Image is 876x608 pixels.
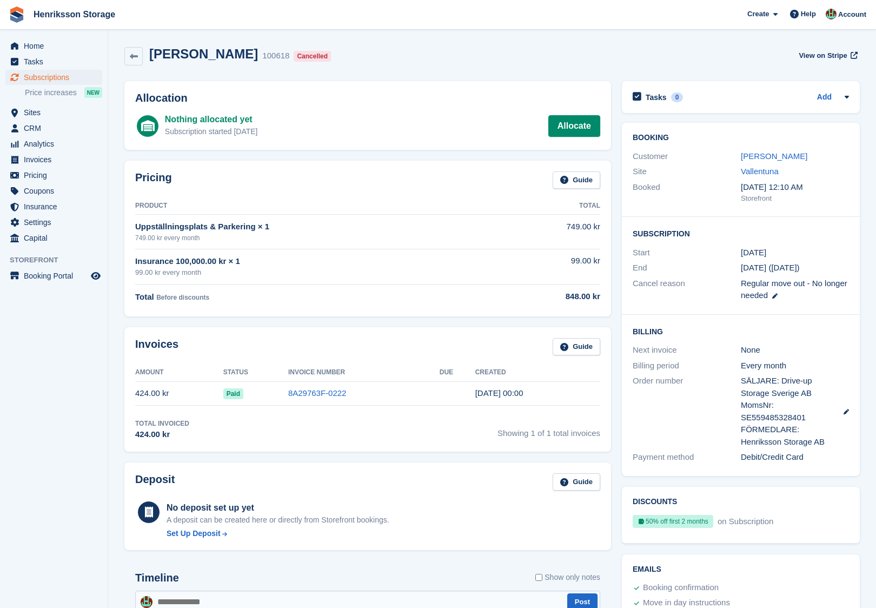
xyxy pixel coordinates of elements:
span: Before discounts [156,294,209,301]
span: Home [24,38,89,54]
a: Guide [553,473,600,491]
h2: Invoices [135,338,178,356]
span: Subscriptions [24,70,89,85]
th: Status [223,364,288,381]
a: menu [5,215,102,230]
img: stora-icon-8386f47178a22dfd0bd8f6a31ec36ba5ce8667c1dd55bd0f319d3a0aa187defe.svg [9,6,25,23]
a: menu [5,105,102,120]
span: Booking Portal [24,268,89,283]
div: Customer [633,150,741,163]
span: on Subscription [715,517,773,526]
a: Set Up Deposit [167,528,389,539]
td: 424.00 kr [135,381,223,406]
div: End [633,262,741,274]
div: 749.00 kr every month [135,233,505,243]
span: SÄLJARE: Drive-up Storage Sverige AB MomsNr: SE559485328401 FÖRMEDLARE: Henriksson Storage AB [741,375,833,448]
div: Every month [741,360,849,372]
th: Due [440,364,475,381]
a: Allocate [548,115,600,137]
h2: Billing [633,326,849,336]
span: Invoices [24,152,89,167]
h2: Booking [633,134,849,142]
a: menu [5,121,102,136]
span: View on Stripe [799,50,847,61]
span: Analytics [24,136,89,151]
a: 8A29763F-0222 [288,388,347,398]
div: 99.00 kr every month [135,267,505,278]
a: [PERSON_NAME] [741,151,807,161]
div: Billing period [633,360,741,372]
div: None [741,344,849,356]
div: Booking confirmation [643,581,719,594]
a: menu [5,70,102,85]
th: Created [475,364,600,381]
span: Help [801,9,816,19]
h2: Allocation [135,92,600,104]
a: menu [5,199,102,214]
a: menu [5,230,102,246]
th: Invoice Number [288,364,440,381]
div: Insurance 100,000.00 kr × 1 [135,255,505,268]
div: Storefront [741,193,849,204]
div: Start [633,247,741,259]
div: Subscription started [DATE] [165,126,258,137]
span: Coupons [24,183,89,199]
th: Product [135,197,505,215]
span: Insurance [24,199,89,214]
div: Payment method [633,451,741,464]
div: 0 [671,92,683,102]
span: Tasks [24,54,89,69]
a: Vallentuna [741,167,779,176]
span: Sites [24,105,89,120]
th: Total [505,197,600,215]
div: Total Invoiced [135,419,189,428]
h2: Pricing [135,171,172,189]
div: Order number [633,375,741,448]
h2: Discounts [633,498,849,506]
p: A deposit can be created here or directly from Storefront bookings. [167,514,389,526]
span: Storefront [10,255,108,266]
div: Booked [633,181,741,204]
input: Show only notes [535,572,542,583]
a: menu [5,168,102,183]
div: Uppställningsplats & Parkering × 1 [135,221,505,233]
div: 50% off first 2 months [633,515,713,528]
div: Cancel reason [633,277,741,302]
img: Isak Martinelle [141,596,152,608]
div: 848.00 kr [505,290,600,303]
a: menu [5,268,102,283]
a: menu [5,183,102,199]
h2: [PERSON_NAME] [149,47,258,61]
h2: Subscription [633,228,849,239]
h2: Deposit [135,473,175,491]
div: Next invoice [633,344,741,356]
a: Add [817,91,832,104]
a: View on Stripe [794,47,860,64]
span: Price increases [25,88,77,98]
a: menu [5,152,102,167]
span: CRM [24,121,89,136]
div: Cancelled [294,51,331,62]
span: Paid [223,388,243,399]
a: menu [5,38,102,54]
th: Amount [135,364,223,381]
a: Guide [553,171,600,189]
td: 749.00 kr [505,215,600,249]
a: Guide [553,338,600,356]
img: Isak Martinelle [826,9,837,19]
a: Price increases NEW [25,87,102,98]
span: Create [747,9,769,19]
a: menu [5,54,102,69]
span: Showing 1 of 1 total invoices [497,419,600,441]
div: 100618 [262,50,289,62]
a: Preview store [89,269,102,282]
label: Show only notes [535,572,600,583]
span: Account [838,9,866,20]
span: Regular move out - No longer needed [741,279,847,300]
h2: Tasks [646,92,667,102]
td: 99.00 kr [505,249,600,284]
div: Set Up Deposit [167,528,221,539]
time: 2025-08-31 22:00:00 UTC [741,247,766,259]
a: Henriksson Storage [29,5,120,23]
span: [DATE] ([DATE]) [741,263,800,272]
